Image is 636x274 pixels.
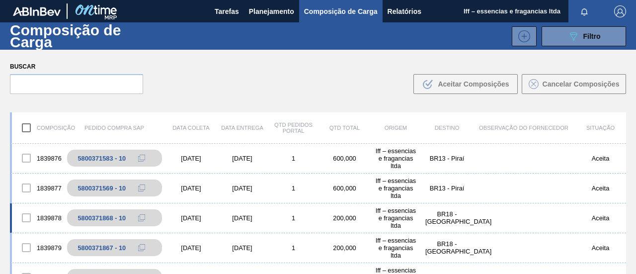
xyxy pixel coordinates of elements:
[319,125,370,131] div: Qtd Total
[217,184,268,192] div: [DATE]
[165,155,217,162] div: [DATE]
[421,210,473,225] div: BR18 - Pernambuco
[63,125,165,131] div: Pedido Compra SAP
[370,207,421,229] div: Iff – essencias e fragancias ltda
[78,155,126,162] div: 5800371583 - 10
[12,148,63,169] div: 1839876
[304,5,378,17] span: Composição de Carga
[78,184,126,192] div: 5800371569 - 10
[421,240,473,255] div: BR18 - Pernambuco
[268,184,319,192] div: 1
[413,74,518,94] button: Aceitar Composições
[132,152,152,164] div: Copiar
[370,177,421,199] div: Iff – essencias e fragancias ltda
[165,184,217,192] div: [DATE]
[12,237,63,258] div: 1839879
[215,5,239,17] span: Tarefas
[165,244,217,252] div: [DATE]
[319,214,370,222] div: 200,000
[165,125,217,131] div: Data coleta
[12,207,63,228] div: 1839878
[249,5,294,17] span: Planejamento
[268,244,319,252] div: 1
[575,184,626,192] div: Aceita
[217,214,268,222] div: [DATE]
[268,155,319,162] div: 1
[78,214,126,222] div: 5800371868 - 10
[132,182,152,194] div: Copiar
[10,60,143,74] label: Buscar
[543,80,620,88] span: Cancelar Composições
[473,125,575,131] div: Observação do Fornecedor
[542,26,626,46] button: Filtro
[13,7,61,16] img: TNhmsLtSVTkK8tSr43FrP2fwEKptu5GPRR3wAAAABJRU5ErkJggg==
[421,125,473,131] div: Destino
[370,147,421,170] div: Iff – essencias e fragancias ltda
[370,237,421,259] div: Iff – essencias e fragancias ltda
[132,242,152,254] div: Copiar
[583,32,601,40] span: Filtro
[522,74,626,94] button: Cancelar Composições
[575,244,626,252] div: Aceita
[268,214,319,222] div: 1
[319,155,370,162] div: 600,000
[165,214,217,222] div: [DATE]
[12,178,63,198] div: 1839877
[78,244,126,252] div: 5800371867 - 10
[12,117,63,138] div: Composição
[614,5,626,17] img: Logout
[421,155,473,162] div: BR13 - Piraí
[319,184,370,192] div: 600,000
[568,4,600,18] button: Notificações
[421,184,473,192] div: BR13 - Piraí
[575,214,626,222] div: Aceita
[438,80,509,88] span: Aceitar Composições
[370,125,421,131] div: Origem
[217,125,268,131] div: Data entrega
[268,122,319,134] div: Qtd Pedidos Portal
[319,244,370,252] div: 200,000
[217,155,268,162] div: [DATE]
[217,244,268,252] div: [DATE]
[575,155,626,162] div: Aceita
[507,26,537,46] div: Nova Composição
[575,125,626,131] div: Situação
[10,24,160,47] h1: Composição de Carga
[132,212,152,224] div: Copiar
[388,5,421,17] span: Relatórios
